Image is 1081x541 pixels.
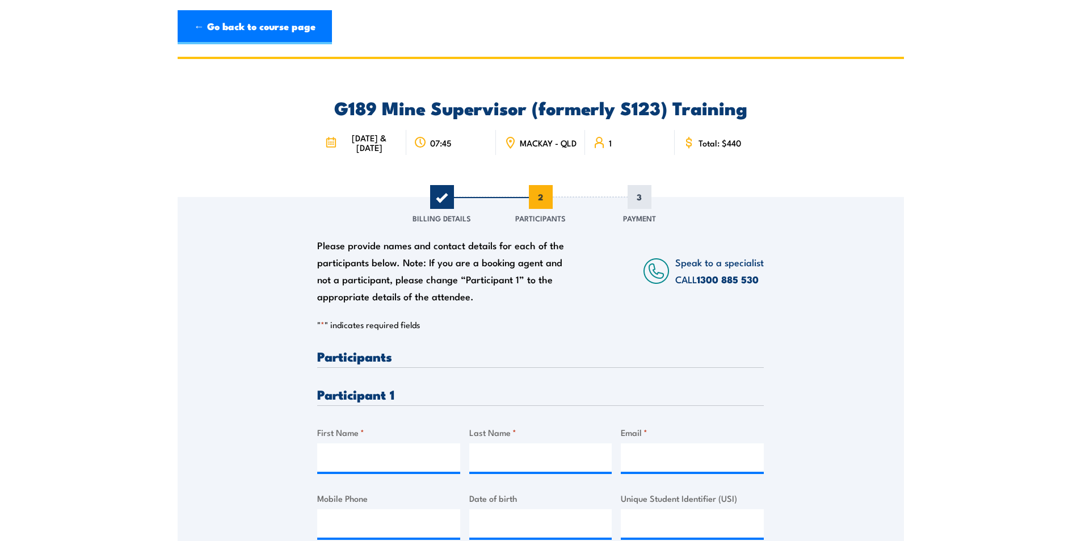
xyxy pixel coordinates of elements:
div: Please provide names and contact details for each of the participants below. Note: If you are a b... [317,237,575,305]
label: Mobile Phone [317,492,460,505]
span: MACKAY - QLD [520,138,577,148]
a: ← Go back to course page [178,10,332,44]
span: Billing Details [413,212,471,224]
span: Payment [623,212,656,224]
span: 07:45 [430,138,452,148]
span: 1 [430,185,454,209]
span: [DATE] & [DATE] [340,133,398,152]
h3: Participant 1 [317,388,764,401]
p: " " indicates required fields [317,319,764,330]
a: 1300 885 530 [697,272,759,287]
span: 1 [609,138,612,148]
label: Date of birth [469,492,612,505]
label: Unique Student Identifier (USI) [621,492,764,505]
span: Speak to a specialist CALL [675,255,764,286]
label: First Name [317,426,460,439]
span: 3 [628,185,651,209]
h3: Participants [317,350,764,363]
label: Email [621,426,764,439]
span: 2 [529,185,553,209]
span: Participants [515,212,566,224]
label: Last Name [469,426,612,439]
span: Total: $440 [699,138,741,148]
h2: G189 Mine Supervisor (formerly S123) Training [317,99,764,115]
